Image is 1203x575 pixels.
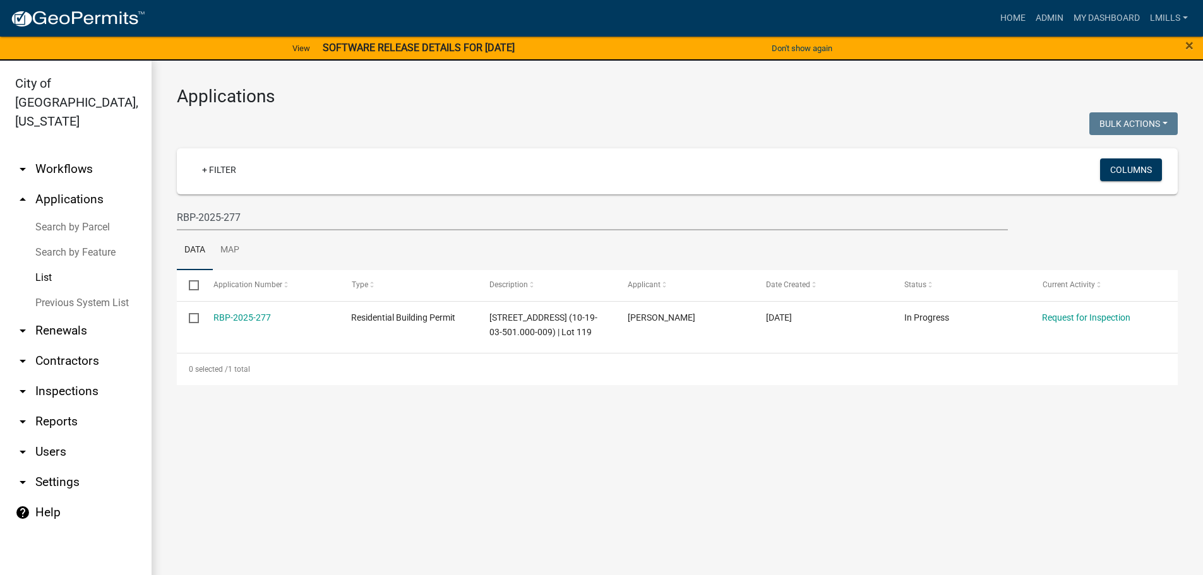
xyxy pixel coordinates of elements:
[1031,6,1068,30] a: Admin
[1042,280,1094,289] span: Current Activity
[15,384,30,399] i: arrow_drop_down
[189,365,228,374] span: 0 selected /
[489,280,528,289] span: Description
[767,38,837,59] button: Don't show again
[192,158,246,181] a: + Filter
[904,280,926,289] span: Status
[1185,37,1194,54] span: ×
[213,312,271,323] a: RBP-2025-277
[177,353,1178,385] div: 1 total
[15,323,30,338] i: arrow_drop_down
[904,312,949,323] span: In Progress
[177,230,213,271] a: Data
[616,270,754,300] datatable-header-cell: Applicant
[1030,270,1168,300] datatable-header-cell: Current Activity
[628,280,661,289] span: Applicant
[15,192,30,207] i: arrow_drop_up
[995,6,1031,30] a: Home
[351,280,368,289] span: Type
[15,475,30,490] i: arrow_drop_down
[15,162,30,177] i: arrow_drop_down
[15,414,30,429] i: arrow_drop_down
[15,505,30,520] i: help
[1145,6,1193,30] a: lmills
[628,312,695,323] span: Michelle Gaylord
[213,280,282,289] span: Application Number
[892,270,1030,300] datatable-header-cell: Status
[766,280,810,289] span: Date Created
[1185,38,1194,53] button: Close
[1100,158,1162,181] button: Columns
[15,444,30,459] i: arrow_drop_down
[201,270,339,300] datatable-header-cell: Application Number
[213,230,247,271] a: Map
[1068,6,1145,30] a: My Dashboard
[1042,312,1130,323] a: Request for Inspection
[754,270,892,300] datatable-header-cell: Date Created
[351,312,455,323] span: Residential Building Permit
[477,270,616,300] datatable-header-cell: Description
[339,270,477,300] datatable-header-cell: Type
[323,42,515,54] strong: SOFTWARE RELEASE DETAILS FOR [DATE]
[489,312,597,337] span: 5121 Woodstone Circle (10-19-03-501.000-009) | Lot 119
[177,270,201,300] datatable-header-cell: Select
[177,86,1178,107] h3: Applications
[15,353,30,369] i: arrow_drop_down
[287,38,315,59] a: View
[1089,112,1178,135] button: Bulk Actions
[766,312,792,323] span: 07/22/2025
[177,205,1008,230] input: Search for applications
